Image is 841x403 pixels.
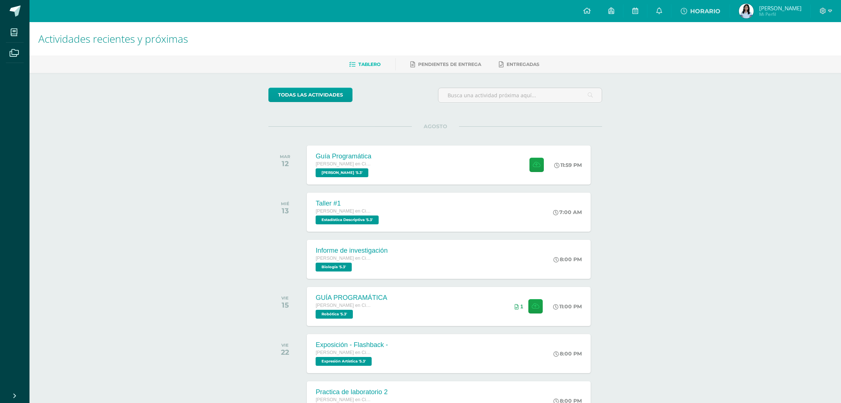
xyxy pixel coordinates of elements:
[316,247,388,255] div: Informe de investigación
[268,88,352,102] a: todas las Actividades
[316,208,371,214] span: [PERSON_NAME] en Ciencias y Letras
[412,123,459,130] span: AGOSTO
[316,357,372,366] span: Expresión Artística '5.3'
[316,388,388,396] div: Practica de laboratorio 2
[554,162,582,168] div: 11:59 PM
[316,341,388,349] div: Exposición - Flashback -
[316,294,387,302] div: GUÍA PROGRAMÁTICA
[499,59,539,70] a: Entregadas
[281,348,289,357] div: 22
[418,62,481,67] span: Pendientes de entrega
[281,206,289,215] div: 13
[553,303,582,310] div: 11:00 PM
[316,263,352,271] span: Biología '5.3'
[280,159,290,168] div: 12
[281,201,289,206] div: MIÉ
[438,88,602,102] input: Busca una actividad próxima aquí...
[316,256,371,261] span: [PERSON_NAME] en Ciencias y Letras
[316,303,371,308] span: [PERSON_NAME] en Ciencias y Letras
[759,11,802,17] span: Mi Perfil
[281,301,289,309] div: 15
[281,343,289,348] div: VIE
[316,397,371,402] span: [PERSON_NAME] en Ciencias y Letras
[280,154,290,159] div: MAR
[316,200,380,207] div: Taller #1
[349,59,380,70] a: Tablero
[316,161,371,167] span: [PERSON_NAME] en Ciencias y Letras
[515,304,523,309] div: Archivos entregados
[38,32,188,46] span: Actividades recientes y próximas
[358,62,380,67] span: Tablero
[507,62,539,67] span: Entregadas
[316,215,379,224] span: Estadística Descriptiva '5.3'
[690,8,720,15] span: HORARIO
[520,304,523,309] span: 1
[281,295,289,301] div: VIE
[316,310,353,319] span: Robótica '5.3'
[410,59,481,70] a: Pendientes de entrega
[759,4,802,12] span: [PERSON_NAME]
[553,350,582,357] div: 8:00 PM
[316,153,371,160] div: Guía Programática
[553,256,582,263] div: 8:00 PM
[553,209,582,215] div: 7:00 AM
[316,350,371,355] span: [PERSON_NAME] en Ciencias y Letras
[739,4,754,18] img: 223bf6bb1d575a081e0f9f660850f2a8.png
[316,168,368,177] span: PEREL '5.3'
